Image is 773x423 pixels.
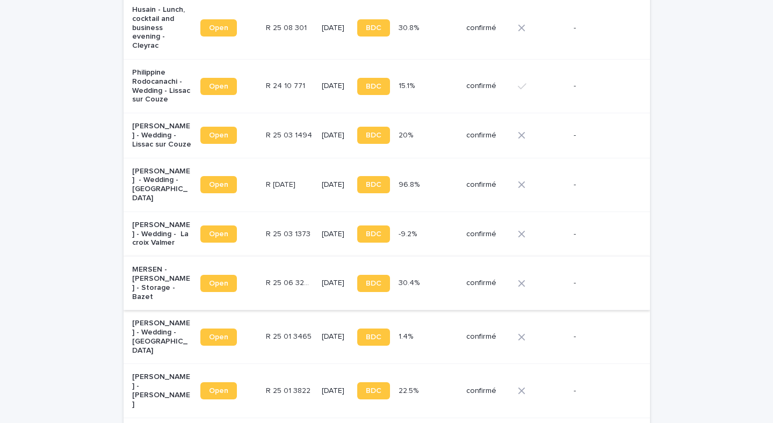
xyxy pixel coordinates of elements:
a: BDC [357,225,390,243]
a: BDC [357,176,390,193]
a: Open [200,78,237,95]
p: confirmé [466,180,510,189]
tr: [PERSON_NAME] - Wedding - Lissac sur CouzeOpenR 25 03 1494R 25 03 1494 [DATE]BDC20%20% confirmé- [124,113,650,158]
a: Open [200,329,237,346]
p: [PERSON_NAME] - Wedding - La croix Valmer [132,221,192,247]
p: - [574,24,632,33]
span: Open [209,230,228,238]
p: confirmé [466,131,510,140]
p: 30.8% [399,21,421,33]
a: BDC [357,19,390,37]
p: - [574,386,632,396]
span: BDC [366,181,381,188]
span: Open [209,181,228,188]
p: 1.4% [399,330,415,341]
p: MERSEN - [PERSON_NAME] - Storage - Bazet [132,265,192,301]
p: [DATE] [322,24,349,33]
span: BDC [366,24,381,32]
p: R 25 01 3822 [266,384,313,396]
p: [PERSON_NAME] - Wedding - [GEOGRAPHIC_DATA] [132,319,192,355]
p: Husain - Lunch, cocktail and business evening - Cleyrac [132,5,192,50]
span: Open [209,333,228,341]
p: - [574,82,632,91]
p: R 24 10 771 [266,79,307,91]
span: BDC [366,132,381,139]
p: [DATE] [322,180,349,189]
a: Open [200,225,237,243]
span: Open [209,24,228,32]
p: - [574,180,632,189]
p: Philippine Rodocanachi - Wedding - Lissac sur Couze [132,68,192,104]
a: Open [200,382,237,399]
p: - [574,131,632,140]
p: confirmé [466,332,510,341]
a: Open [200,127,237,144]
p: confirmé [466,386,510,396]
p: [DATE] [322,386,349,396]
a: Open [200,176,237,193]
p: 15.1% [399,79,417,91]
p: [DATE] [322,332,349,341]
p: confirmé [466,230,510,239]
tr: Philippine Rodocanachi - Wedding - Lissac sur CouzeOpenR 24 10 771R 24 10 771 [DATE]BDC15.1%15.1%... [124,59,650,113]
p: [DATE] [322,131,349,140]
a: BDC [357,382,390,399]
p: R 25 03 1494 [266,129,314,140]
p: [PERSON_NAME] - [PERSON_NAME] [132,373,192,409]
p: R 25 08 301 [266,21,309,33]
span: BDC [366,83,381,90]
span: Open [209,387,228,395]
span: BDC [366,280,381,287]
p: - [574,332,632,341]
tr: [PERSON_NAME] - [PERSON_NAME]OpenR 25 01 3822R 25 01 3822 [DATE]BDC22.5%22.5% confirmé- [124,364,650,418]
tr: [PERSON_NAME] - Wedding - [GEOGRAPHIC_DATA]OpenR 25 01 3465R 25 01 3465 [DATE]BDC1.4%1.4% confirmé- [124,310,650,364]
a: BDC [357,127,390,144]
p: 96.8% [399,178,422,189]
p: -9.2% [399,228,419,239]
p: R [DATE] [266,178,298,189]
a: Open [200,275,237,292]
p: - [574,230,632,239]
span: BDC [366,230,381,238]
p: [DATE] [322,230,349,239]
p: 30.4% [399,276,422,288]
p: 22.5% [399,384,421,396]
span: Open [209,132,228,139]
p: R 25 01 3465 [266,330,314,341]
tr: [PERSON_NAME] - Wedding - [GEOGRAPHIC_DATA]OpenR [DATE]R [DATE] [DATE]BDC96.8%96.8% confirmé- [124,158,650,211]
a: BDC [357,275,390,292]
span: BDC [366,387,381,395]
p: R 25 06 3276 [266,276,315,288]
a: Open [200,19,237,37]
p: - [574,279,632,288]
span: Open [209,280,228,287]
p: confirmé [466,24,510,33]
tr: MERSEN - [PERSON_NAME] - Storage - BazetOpenR 25 06 3276R 25 06 3276 [DATE]BDC30.4%30.4% confirmé- [124,257,650,310]
p: [DATE] [322,82,349,91]
p: [DATE] [322,279,349,288]
a: BDC [357,329,390,346]
p: confirmé [466,82,510,91]
p: confirmé [466,279,510,288]
p: [PERSON_NAME] - Wedding - Lissac sur Couze [132,122,192,149]
p: R 25 03 1373 [266,228,313,239]
a: BDC [357,78,390,95]
p: 20% [399,129,415,140]
span: Open [209,83,228,90]
tr: [PERSON_NAME] - Wedding - La croix ValmerOpenR 25 03 1373R 25 03 1373 [DATE]BDC-9.2%-9.2% confirmé- [124,211,650,256]
p: [PERSON_NAME] - Wedding - [GEOGRAPHIC_DATA] [132,167,192,203]
span: BDC [366,333,381,341]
